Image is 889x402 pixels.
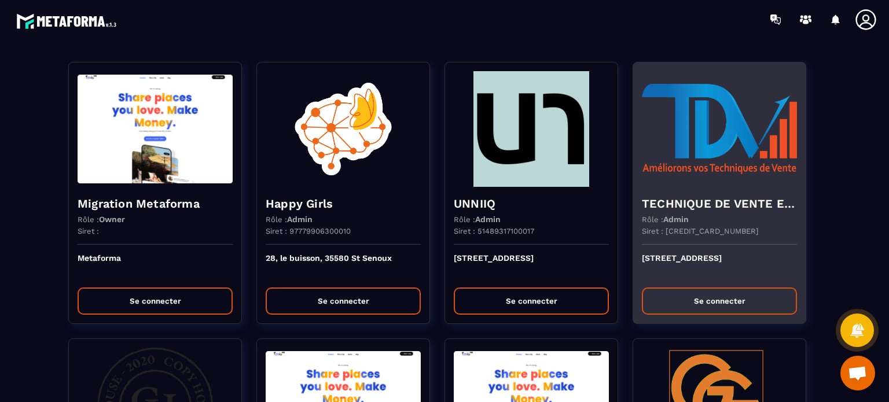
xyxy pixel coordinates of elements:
[642,227,759,235] p: Siret : [CREDIT_CARD_NUMBER]
[642,253,797,279] p: [STREET_ADDRESS]
[454,196,609,212] h4: UNNIIQ
[840,356,875,390] div: Ouvrir le chat
[78,287,233,315] button: Se connecter
[642,196,797,212] h4: TECHNIQUE DE VENTE EDITION
[266,253,421,279] p: 28, le buisson, 35580 St Senoux
[78,71,233,187] img: funnel-background
[454,287,609,315] button: Se connecter
[16,10,120,32] img: logo
[266,71,421,187] img: funnel-background
[454,71,609,187] img: funnel-background
[78,215,125,224] p: Rôle :
[642,287,797,315] button: Se connecter
[266,215,313,224] p: Rôle :
[454,253,609,279] p: [STREET_ADDRESS]
[642,215,689,224] p: Rôle :
[266,227,351,235] p: Siret : 97779906300010
[475,215,501,224] span: Admin
[78,253,233,279] p: Metaforma
[642,71,797,187] img: funnel-background
[266,196,421,212] h4: Happy Girls
[78,196,233,212] h4: Migration Metaforma
[663,215,689,224] span: Admin
[99,215,125,224] span: Owner
[266,287,421,315] button: Se connecter
[454,215,501,224] p: Rôle :
[287,215,313,224] span: Admin
[78,227,99,235] p: Siret :
[454,227,534,235] p: Siret : 51489317100017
